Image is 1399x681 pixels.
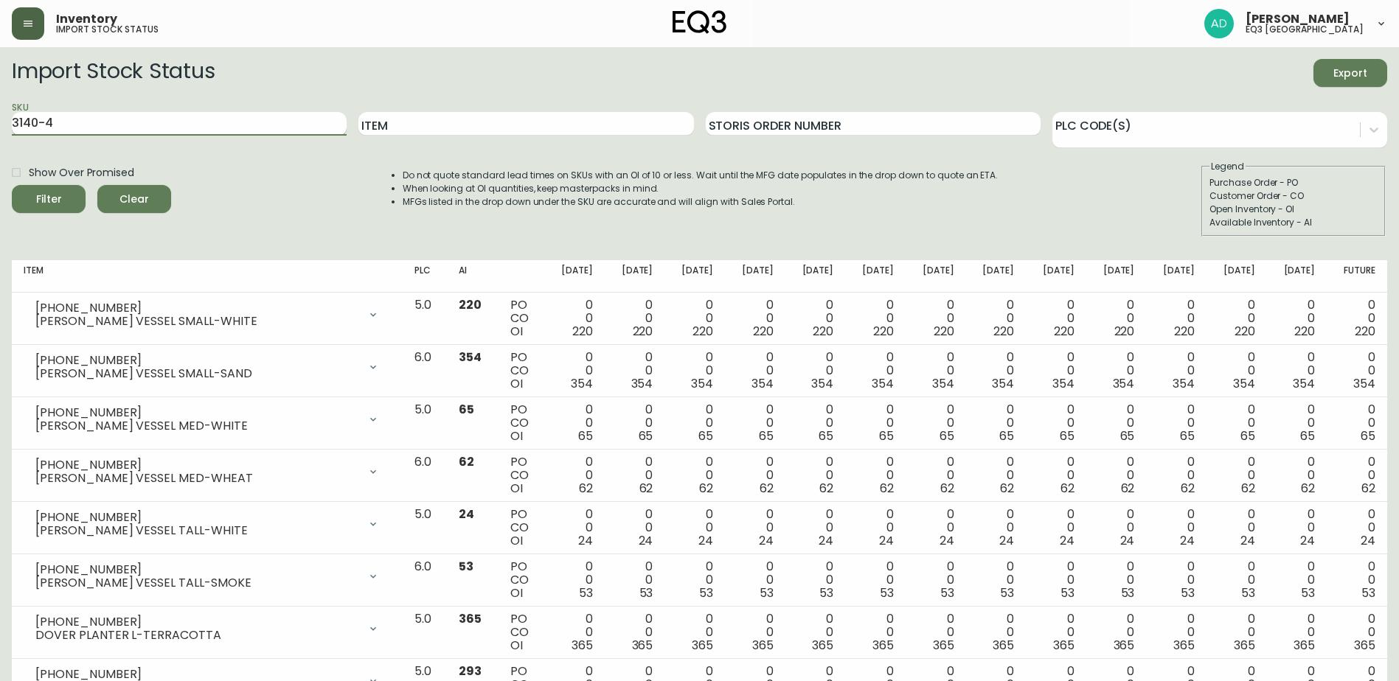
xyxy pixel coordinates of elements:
[966,260,1027,293] th: [DATE]
[12,185,86,213] button: Filter
[1327,260,1387,293] th: Future
[12,260,403,293] th: Item
[857,612,894,652] div: 0 0
[510,455,532,495] div: PO CO
[510,560,532,600] div: PO CO
[725,260,785,293] th: [DATE]
[813,323,833,340] span: 220
[403,169,999,182] li: Do not quote standard lead times on SKUs with an OI of 10 or less. Wait until the MFG date popula...
[933,637,954,654] span: 365
[1098,403,1135,443] div: 0 0
[1114,323,1135,340] span: 220
[1204,9,1234,38] img: 308eed972967e97254d70fe596219f44
[403,397,447,450] td: 5.0
[639,427,653,444] span: 65
[857,298,894,338] div: 0 0
[676,298,713,338] div: 0 0
[510,351,532,391] div: PO CO
[572,637,593,654] span: 365
[24,612,391,645] div: [PHONE_NUMBER]DOVER PLANTER L-TERRACOTTA
[737,612,774,652] div: 0 0
[797,351,834,391] div: 0 0
[1038,508,1075,548] div: 0 0
[797,455,834,495] div: 0 0
[403,502,447,554] td: 5.0
[759,532,774,549] span: 24
[459,663,482,680] span: 293
[917,351,954,391] div: 0 0
[940,584,954,601] span: 53
[24,351,391,383] div: [PHONE_NUMBER][PERSON_NAME] VESSEL SMALL-SAND
[1098,560,1135,600] div: 0 0
[1174,323,1195,340] span: 220
[578,532,593,549] span: 24
[992,375,1014,392] span: 354
[1000,584,1014,601] span: 53
[676,403,713,443] div: 0 0
[639,584,653,601] span: 53
[676,560,713,600] div: 0 0
[1060,427,1075,444] span: 65
[1173,375,1195,392] span: 354
[760,584,774,601] span: 53
[403,182,999,195] li: When looking at OI quantities, keep masterpacks in mind.
[1233,375,1255,392] span: 354
[797,403,834,443] div: 0 0
[556,298,593,338] div: 0 0
[1038,403,1075,443] div: 0 0
[1026,260,1086,293] th: [DATE]
[1209,160,1246,173] legend: Legend
[572,323,593,340] span: 220
[978,612,1015,652] div: 0 0
[819,532,833,549] span: 24
[1209,176,1378,189] div: Purchase Order - PO
[857,508,894,548] div: 0 0
[1113,375,1135,392] span: 354
[633,323,653,340] span: 220
[737,560,774,600] div: 0 0
[812,637,833,654] span: 365
[617,560,653,600] div: 0 0
[1353,375,1375,392] span: 354
[510,298,532,338] div: PO CO
[737,508,774,548] div: 0 0
[556,351,593,391] div: 0 0
[978,455,1015,495] div: 0 0
[1339,508,1375,548] div: 0 0
[676,508,713,548] div: 0 0
[917,298,954,338] div: 0 0
[24,403,391,436] div: [PHONE_NUMBER][PERSON_NAME] VESSEL MED-WHITE
[35,576,358,590] div: [PERSON_NAME] VESSEL TALL-SMOKE
[1234,637,1255,654] span: 365
[35,668,358,681] div: [PHONE_NUMBER]
[544,260,605,293] th: [DATE]
[691,375,713,392] span: 354
[699,584,713,601] span: 53
[510,403,532,443] div: PO CO
[510,532,523,549] span: OI
[978,508,1015,548] div: 0 0
[978,403,1015,443] div: 0 0
[753,323,774,340] span: 220
[1361,532,1375,549] span: 24
[1339,298,1375,338] div: 0 0
[906,260,966,293] th: [DATE]
[459,401,474,418] span: 65
[571,375,593,392] span: 354
[1279,508,1316,548] div: 0 0
[24,298,391,331] div: [PHONE_NUMBER][PERSON_NAME] VESSEL SMALL-WHITE
[35,315,358,328] div: [PERSON_NAME] VESSEL SMALL-WHITE
[1313,59,1387,87] button: Export
[1235,323,1255,340] span: 220
[1241,480,1255,497] span: 62
[459,506,474,523] span: 24
[1294,323,1315,340] span: 220
[617,351,653,391] div: 0 0
[1158,612,1195,652] div: 0 0
[857,560,894,600] div: 0 0
[24,455,391,488] div: [PHONE_NUMBER][PERSON_NAME] VESSEL MED-WHEAT
[639,480,653,497] span: 62
[510,508,532,548] div: PO CO
[1361,480,1375,497] span: 62
[1218,560,1255,600] div: 0 0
